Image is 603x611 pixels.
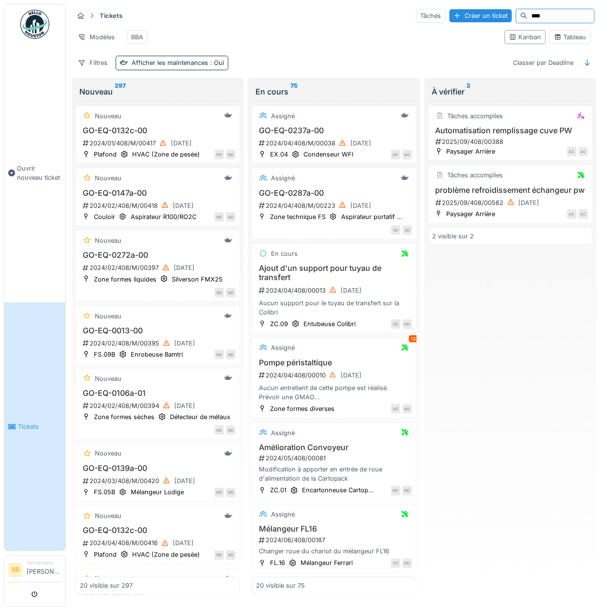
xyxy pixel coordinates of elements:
[79,86,236,97] div: Nouveau
[409,335,419,343] div: 13
[27,560,61,580] li: [PERSON_NAME]
[115,86,126,97] sup: 297
[432,86,589,97] div: À vérifier
[18,422,61,431] span: Tickets
[82,137,236,149] div: 2024/01/408/M/00417
[80,526,236,535] h3: GO-EQ-0132c-00
[350,201,371,210] div: [DATE]
[80,188,236,198] h3: GO-EQ-0147a-00
[350,139,371,148] div: [DATE]
[256,86,412,97] div: En cours
[95,173,121,183] div: Nouveau
[214,150,224,159] div: ND
[256,383,412,402] div: Aucun entretient de cette pompe est réalisé. Prévoir une GMAO Ajouter cette équipement dans la li...
[82,262,236,274] div: 2024/02/408/M/00397
[403,404,412,414] div: ND
[509,32,542,42] div: Kanban
[214,212,224,222] div: ND
[172,275,223,284] div: Silverson FMX25
[94,150,117,159] div: Plafond
[270,212,326,221] div: Zone technique FS
[256,525,412,534] h3: Mélangeur FL16
[131,350,183,359] div: Enrobeuse Bamtri
[271,249,298,258] div: En cours
[258,454,412,463] div: 2024/05/408/00081
[95,111,121,121] div: Nouveau
[270,486,286,495] div: ZC.01
[94,488,115,497] div: FS.05B
[258,284,412,297] div: 2024/04/408/00013
[226,425,236,435] div: ND
[271,428,295,438] div: Assigné
[341,286,362,295] div: [DATE]
[214,550,224,560] div: ND
[82,537,236,549] div: 2024/04/408/M/00416
[226,150,236,159] div: ND
[301,559,353,568] div: Mélangeur Ferrari
[131,212,196,221] div: Aspirateur R100/RO2C
[271,111,295,121] div: Assigné
[448,111,503,121] div: Tâches accomplies
[403,225,412,235] div: SD
[174,401,195,410] div: [DATE]
[271,173,295,183] div: Assigné
[208,59,224,66] span: : Oui
[80,126,236,135] h3: GO-EQ-0132c-00
[20,10,49,39] img: Badge_color-CXgf-gQk.svg
[94,550,117,560] div: Plafond
[403,559,412,568] div: ND
[447,209,496,219] div: Paysager Arrière
[258,369,412,381] div: 2024/04/408/00010
[170,412,230,422] div: Détecteur de métaux
[435,137,588,146] div: 2025/09/408/00388
[258,536,412,545] div: 2024/06/408/00187
[303,319,356,329] div: Entubeuse Colibri
[450,9,512,22] div: Créer un ticket
[96,11,126,20] strong: Tickets
[8,560,61,583] a: BB Demandeur[PERSON_NAME]
[433,126,588,135] h3: Automatisation remplissage cuve PW
[271,510,295,519] div: Assigné
[94,275,156,284] div: Zone formes liquides
[256,443,412,452] h3: Amélioration Convoyeur
[391,225,401,235] div: SD
[4,44,65,302] a: Ouvrir nouveau ticket
[270,319,288,329] div: ZC.09
[95,236,121,245] div: Nouveau
[391,486,401,496] div: ND
[95,312,121,321] div: Nouveau
[27,560,61,567] div: Demandeur
[270,150,288,159] div: EX.04
[258,137,412,149] div: 2024/04/408/M/00038
[80,581,133,591] div: 20 visible sur 297
[226,288,236,298] div: ND
[433,186,588,195] h3: problème refroidissement échangeur pw
[82,200,236,212] div: 2024/02/408/M/00418
[341,371,362,380] div: [DATE]
[95,574,121,583] div: Nouveau
[80,464,236,473] h3: GO-EQ-0139a-00
[258,200,412,212] div: 2024/04/408/M/00223
[341,212,403,221] div: Aspirateur portatif ...
[94,412,154,422] div: Zone formes sèches
[131,488,184,497] div: Mélangeur Lodige
[256,298,412,317] div: Aucun support pour le tuyau de transfert sur la Colibri
[132,550,200,560] div: HVAC (Zone de pesée)
[416,9,446,23] div: Tâches
[80,389,236,398] h3: GO-EQ-0106a-01
[579,147,588,157] div: AC
[303,150,353,159] div: Condenseur WFI
[226,350,236,360] div: ND
[74,30,119,44] div: Modèles
[271,343,295,352] div: Assigné
[302,486,374,495] div: Encartonneuse Cartop...
[256,126,412,135] h3: GO-EQ-0237a-00
[256,465,412,484] div: Modification à apporter en entrée de roue d'alimentation de la Cartopack
[95,512,121,521] div: Nouveau
[94,212,115,221] div: Couloir
[82,400,236,412] div: 2024/02/408/M/00394
[174,339,195,348] div: [DATE]
[256,358,412,367] h3: Pompe péristaltique
[256,547,412,556] div: Changer roue du chariot du mélangeur FL16
[554,32,587,42] div: Tableau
